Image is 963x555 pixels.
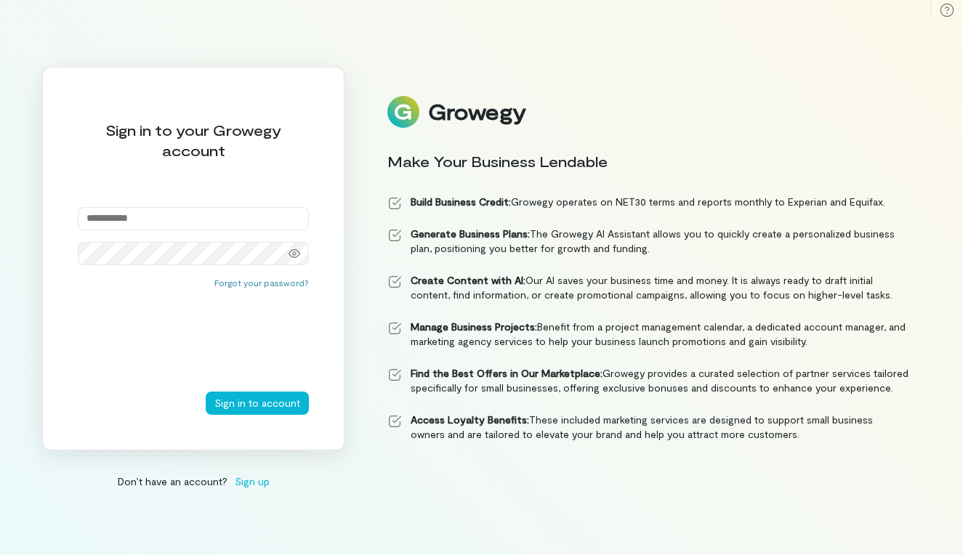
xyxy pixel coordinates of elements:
[387,273,909,302] li: Our AI saves your business time and money. It is always ready to draft initial content, find info...
[411,195,511,208] strong: Build Business Credit:
[387,227,909,256] li: The Growegy AI Assistant allows you to quickly create a personalized business plan, positioning y...
[387,96,419,128] img: Logo
[387,366,909,395] li: Growegy provides a curated selection of partner services tailored specifically for small business...
[411,367,603,379] strong: Find the Best Offers in Our Marketplace:
[411,413,529,426] strong: Access Loyalty Benefits:
[387,195,909,209] li: Growegy operates on NET30 terms and reports monthly to Experian and Equifax.
[411,320,537,333] strong: Manage Business Projects:
[235,474,270,489] span: Sign up
[411,227,530,240] strong: Generate Business Plans:
[214,277,309,288] button: Forgot your password?
[387,151,909,171] div: Make Your Business Lendable
[387,320,909,349] li: Benefit from a project management calendar, a dedicated account manager, and marketing agency ser...
[411,274,525,286] strong: Create Content with AI:
[78,120,309,161] div: Sign in to your Growegy account
[428,100,525,124] div: Growegy
[387,413,909,442] li: These included marketing services are designed to support small business owners and are tailored ...
[206,392,309,415] button: Sign in to account
[42,474,344,489] div: Don’t have an account?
